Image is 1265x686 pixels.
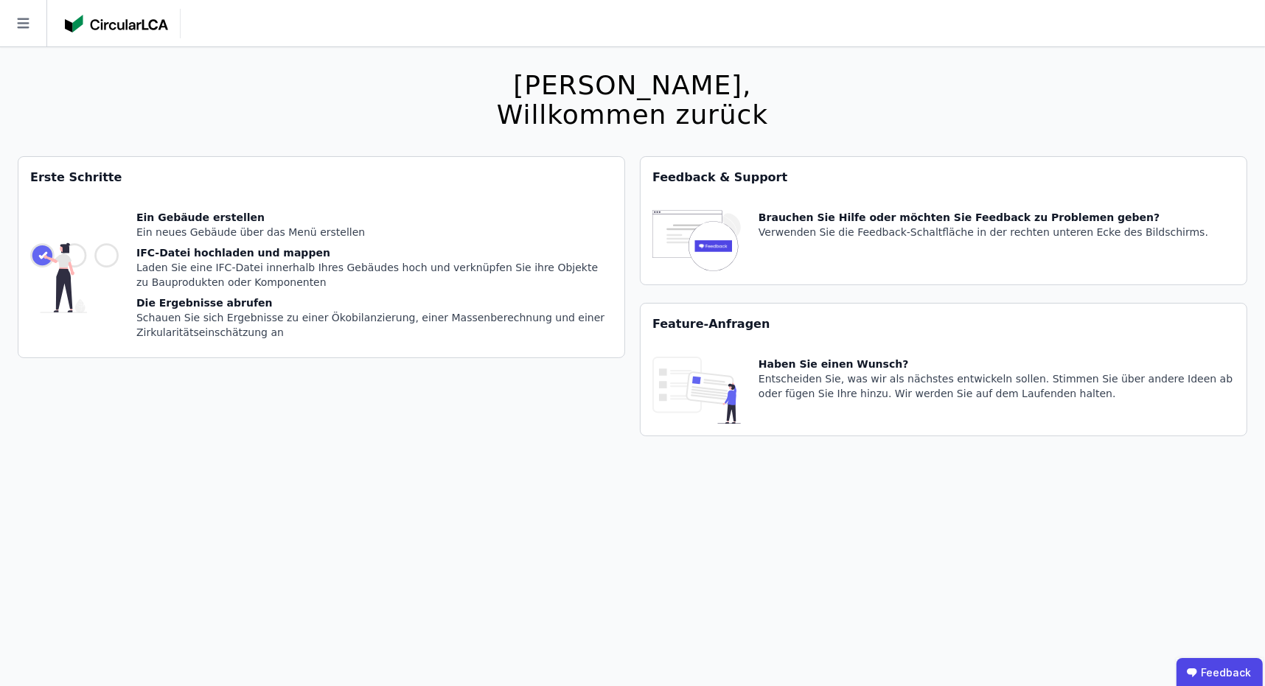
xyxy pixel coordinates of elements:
div: Laden Sie eine IFC-Datei innerhalb Ihres Gebäudes hoch und verknüpfen Sie ihre Objekte zu Bauprod... [136,260,613,290]
div: Brauchen Sie Hilfe oder möchten Sie Feedback zu Problemen geben? [759,210,1208,225]
div: Verwenden Sie die Feedback-Schaltfläche in der rechten unteren Ecke des Bildschirms. [759,225,1208,239]
div: Ein neues Gebäude über das Menü erstellen [136,225,613,239]
div: IFC-Datei hochladen und mappen [136,245,613,260]
img: feature_request_tile-UiXE1qGU.svg [652,357,741,424]
img: feedback-icon-HCTs5lye.svg [652,210,741,273]
div: Feature-Anfragen [641,304,1247,345]
div: [PERSON_NAME], [497,71,768,100]
img: Concular [65,15,168,32]
img: getting_started_tile-DrF_GRSv.svg [30,210,119,346]
div: Schauen Sie sich Ergebnisse zu einer Ökobilanzierung, einer Massenberechnung und einer Zirkularit... [136,310,613,340]
div: Feedback & Support [641,157,1247,198]
div: Entscheiden Sie, was wir als nächstes entwickeln sollen. Stimmen Sie über andere Ideen ab oder fü... [759,371,1235,401]
div: Erste Schritte [18,157,624,198]
div: Haben Sie einen Wunsch? [759,357,1235,371]
div: Die Ergebnisse abrufen [136,295,613,310]
div: Ein Gebäude erstellen [136,210,613,225]
div: Willkommen zurück [497,100,768,130]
